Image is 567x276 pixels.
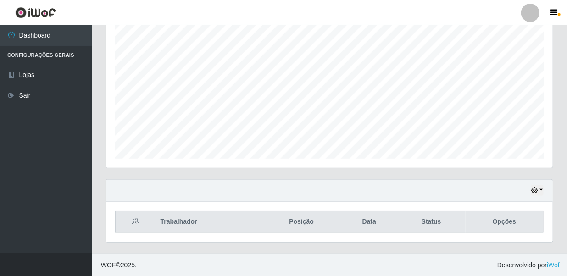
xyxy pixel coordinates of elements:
span: IWOF [99,261,116,269]
th: Status [397,211,466,233]
th: Opções [466,211,544,233]
a: iWof [547,261,560,269]
span: © 2025 . [99,260,137,270]
span: Desenvolvido por [497,260,560,270]
th: Posição [261,211,341,233]
th: Data [341,211,397,233]
img: CoreUI Logo [15,7,56,18]
th: Trabalhador [155,211,262,233]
